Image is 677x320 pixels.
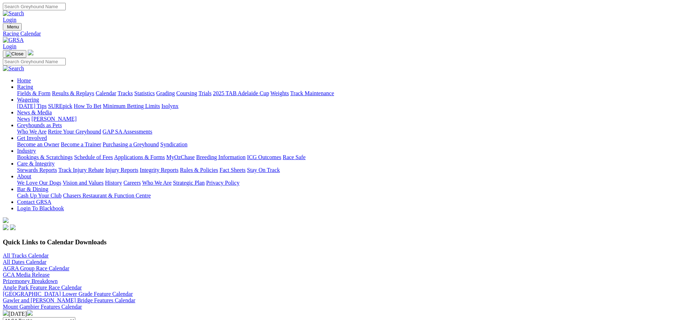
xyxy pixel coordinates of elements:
[3,265,69,271] a: AGRA Group Race Calendar
[3,224,9,230] img: facebook.svg
[3,304,82,310] a: Mount Gambier Features Calendar
[27,310,33,316] img: chevron-right-pager-white.svg
[3,291,133,297] a: [GEOGRAPHIC_DATA] Lower Grade Feature Calendar
[103,129,152,135] a: GAP SA Assessments
[3,284,82,291] a: Angle Park Feature Race Calendar
[17,129,47,135] a: Who We Are
[3,65,24,72] img: Search
[103,141,159,147] a: Purchasing a Greyhound
[114,154,165,160] a: Applications & Forms
[17,148,36,154] a: Industry
[196,154,246,160] a: Breeding Information
[17,129,674,135] div: Greyhounds as Pets
[17,205,64,211] a: Login To Blackbook
[173,180,205,186] a: Strategic Plan
[74,154,113,160] a: Schedule of Fees
[17,154,674,161] div: Industry
[103,103,160,109] a: Minimum Betting Limits
[247,154,281,160] a: ICG Outcomes
[17,141,674,148] div: Get Involved
[17,192,674,199] div: Bar & Dining
[140,167,178,173] a: Integrity Reports
[3,58,66,65] input: Search
[176,90,197,96] a: Coursing
[3,37,24,43] img: GRSA
[17,199,51,205] a: Contact GRSA
[3,272,50,278] a: GCA Media Release
[17,109,52,115] a: News & Media
[63,192,151,199] a: Chasers Restaurant & Function Centre
[61,141,101,147] a: Become a Trainer
[3,50,26,58] button: Toggle navigation
[3,217,9,223] img: logo-grsa-white.png
[17,97,39,103] a: Wagering
[17,77,31,83] a: Home
[161,103,178,109] a: Isolynx
[3,310,674,317] div: [DATE]
[74,103,102,109] a: How To Bet
[17,167,57,173] a: Stewards Reports
[3,23,22,31] button: Toggle navigation
[17,154,72,160] a: Bookings & Scratchings
[3,3,66,10] input: Search
[180,167,218,173] a: Rules & Policies
[290,90,334,96] a: Track Maintenance
[48,103,72,109] a: SUREpick
[17,90,50,96] a: Fields & Form
[3,259,47,265] a: All Dates Calendar
[17,103,674,109] div: Wagering
[63,180,103,186] a: Vision and Values
[166,154,195,160] a: MyOzChase
[123,180,141,186] a: Careers
[213,90,269,96] a: 2025 TAB Adelaide Cup
[3,297,135,303] a: Gawler and [PERSON_NAME] Bridge Features Calendar
[7,24,19,29] span: Menu
[17,84,33,90] a: Racing
[17,90,674,97] div: Racing
[17,103,47,109] a: [DATE] Tips
[220,167,246,173] a: Fact Sheets
[48,129,101,135] a: Retire Your Greyhound
[17,186,48,192] a: Bar & Dining
[270,90,289,96] a: Weights
[206,180,240,186] a: Privacy Policy
[52,90,94,96] a: Results & Replays
[10,224,16,230] img: twitter.svg
[3,10,24,17] img: Search
[134,90,155,96] a: Statistics
[96,90,116,96] a: Calendar
[17,116,674,122] div: News & Media
[142,180,172,186] a: Who We Are
[105,167,138,173] a: Injury Reports
[17,141,59,147] a: Become an Owner
[58,167,104,173] a: Track Injury Rebate
[283,154,305,160] a: Race Safe
[160,141,187,147] a: Syndication
[3,310,9,316] img: chevron-left-pager-white.svg
[3,238,674,246] h3: Quick Links to Calendar Downloads
[3,31,674,37] a: Racing Calendar
[17,180,674,186] div: About
[247,167,280,173] a: Stay On Track
[17,135,47,141] a: Get Involved
[17,192,61,199] a: Cash Up Your Club
[105,180,122,186] a: History
[28,50,33,55] img: logo-grsa-white.png
[156,90,175,96] a: Grading
[17,161,55,167] a: Care & Integrity
[6,51,23,57] img: Close
[17,167,674,173] div: Care & Integrity
[3,43,16,49] a: Login
[198,90,211,96] a: Trials
[3,278,58,284] a: Prizemoney Breakdown
[17,180,61,186] a: We Love Our Dogs
[3,253,49,259] a: All Tracks Calendar
[17,122,62,128] a: Greyhounds as Pets
[3,17,16,23] a: Login
[31,116,76,122] a: [PERSON_NAME]
[17,116,30,122] a: News
[118,90,133,96] a: Tracks
[17,173,31,179] a: About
